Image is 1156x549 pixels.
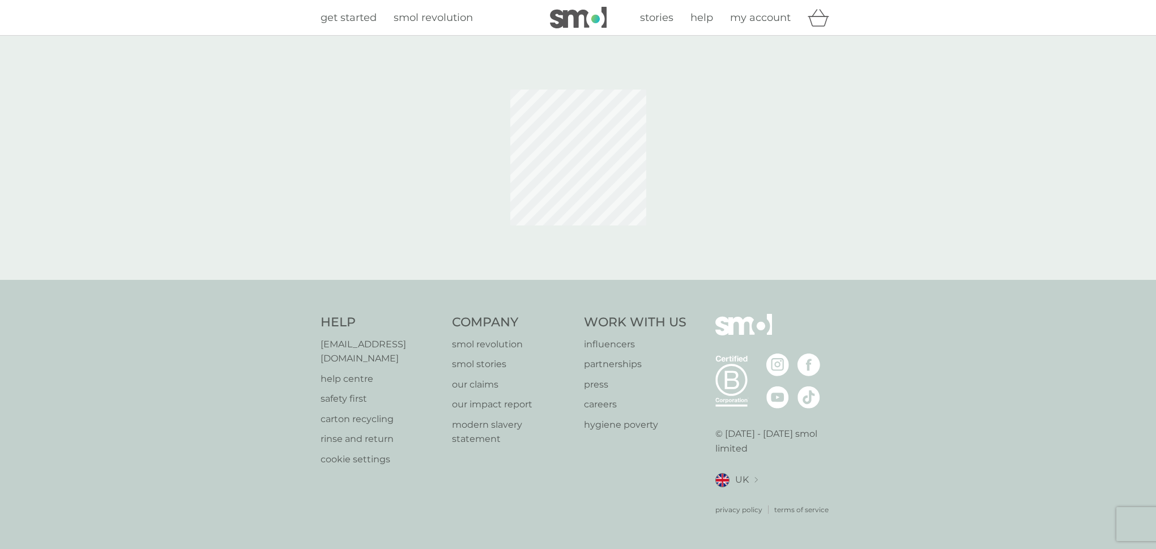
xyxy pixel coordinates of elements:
[321,432,441,446] a: rinse and return
[584,337,686,352] a: influencers
[452,397,573,412] a: our impact report
[640,11,673,24] span: stories
[321,372,441,386] a: help centre
[715,314,772,352] img: smol
[808,6,836,29] div: basket
[394,10,473,26] a: smol revolution
[797,386,820,408] img: visit the smol Tiktok page
[452,377,573,392] a: our claims
[584,377,686,392] a: press
[584,397,686,412] a: careers
[321,10,377,26] a: get started
[735,473,749,487] span: UK
[584,357,686,372] a: partnerships
[584,418,686,432] a: hygiene poverty
[452,314,573,331] h4: Company
[797,354,820,376] img: visit the smol Facebook page
[715,504,762,515] a: privacy policy
[690,11,713,24] span: help
[766,386,789,408] img: visit the smol Youtube page
[321,452,441,467] a: cookie settings
[774,504,829,515] a: terms of service
[730,10,791,26] a: my account
[452,418,573,446] a: modern slavery statement
[754,477,758,483] img: select a new location
[394,11,473,24] span: smol revolution
[690,10,713,26] a: help
[452,357,573,372] a: smol stories
[321,337,441,366] a: [EMAIL_ADDRESS][DOMAIN_NAME]
[321,391,441,406] a: safety first
[452,337,573,352] a: smol revolution
[715,473,730,487] img: UK flag
[550,7,607,28] img: smol
[766,354,789,376] img: visit the smol Instagram page
[321,11,377,24] span: get started
[321,314,441,331] h4: Help
[640,10,673,26] a: stories
[715,427,836,456] p: © [DATE] - [DATE] smol limited
[321,412,441,427] a: carton recycling
[730,11,791,24] span: my account
[584,314,686,331] h4: Work With Us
